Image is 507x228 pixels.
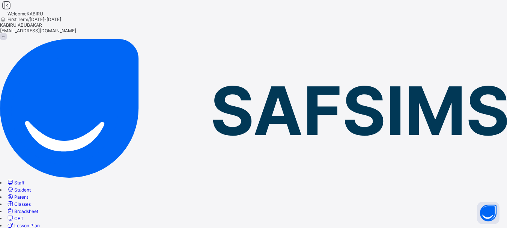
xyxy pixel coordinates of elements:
[6,194,28,200] a: Parent
[14,180,24,186] span: Staff
[14,216,24,221] span: CBT
[14,194,28,200] span: Parent
[6,216,24,221] a: CBT
[14,201,31,207] span: Classes
[477,202,499,224] button: Open asap
[14,187,31,193] span: Student
[6,180,24,186] a: Staff
[6,201,31,207] a: Classes
[14,208,38,214] span: Broadsheet
[6,187,31,193] a: Student
[8,11,43,17] span: Welcome KABIRU
[6,208,38,214] a: Broadsheet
